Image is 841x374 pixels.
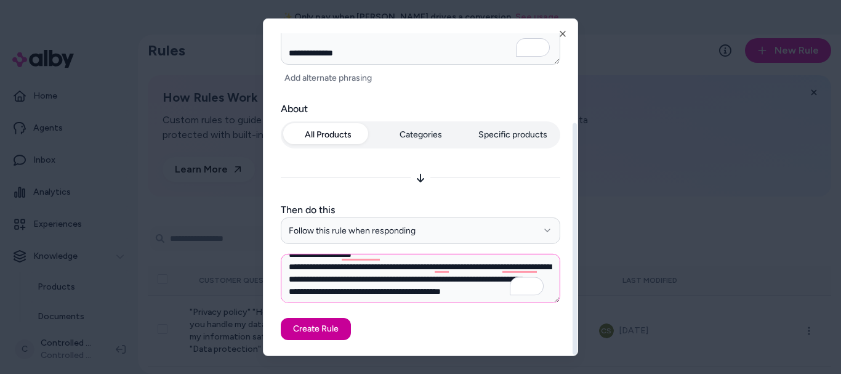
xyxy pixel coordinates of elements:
[468,123,558,145] button: Specific products
[283,123,373,145] button: All Products
[281,101,560,116] label: About
[281,69,376,86] button: Add alternate phrasing
[281,254,560,303] textarea: To enrich screen reader interactions, please activate Accessibility in Grammarly extension settings
[281,202,560,217] label: Then do this
[281,318,351,340] button: Create Rule
[376,123,465,145] button: Categories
